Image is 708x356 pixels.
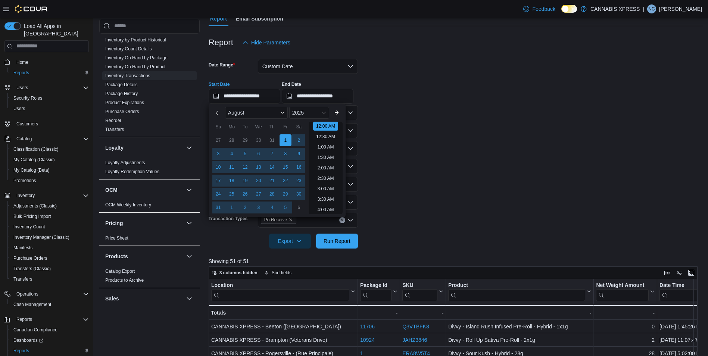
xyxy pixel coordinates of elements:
button: Hide Parameters [239,35,293,50]
input: Dark Mode [561,5,577,13]
span: Feedback [532,5,555,13]
div: day-1 [280,134,291,146]
li: 1:00 AM [314,143,337,152]
div: day-18 [226,175,238,187]
button: Pricing [105,219,183,227]
div: SKU URL [402,282,437,301]
button: Open list of options [347,181,353,187]
span: Products to Archive [105,277,144,283]
button: Clear input [339,217,345,223]
span: Package History [105,91,138,97]
a: Q3VTBFK8 [402,324,429,330]
label: Transaction Types [209,216,247,222]
span: Price Sheet [105,235,128,241]
button: Classification (Classic) [7,144,92,154]
a: Dashboards [10,336,46,345]
span: 3 columns hidden [219,270,258,276]
button: Net Weight Amount [596,282,655,301]
span: Transfers [10,275,89,284]
span: Sort fields [272,270,291,276]
div: day-3 [212,148,224,160]
span: Catalog Export [105,268,135,274]
button: Inventory Manager (Classic) [7,232,92,243]
span: Inventory On Hand by Package [105,55,168,61]
div: OCM [99,200,200,212]
span: Operations [16,291,38,297]
span: Run Report [324,237,350,245]
a: Inventory On Hand by Product [105,64,165,69]
div: day-9 [293,148,305,160]
div: day-19 [239,175,251,187]
label: Date Range [209,62,235,68]
span: Classification (Classic) [13,146,59,152]
button: Home [1,57,92,68]
a: Canadian Compliance [10,325,60,334]
div: day-13 [253,161,265,173]
div: day-12 [239,161,251,173]
div: Product [448,282,585,301]
button: Transfers (Classic) [7,263,92,274]
div: day-11 [226,161,238,173]
span: Promotions [13,178,36,184]
div: day-14 [266,161,278,173]
a: Dashboards [7,335,92,346]
span: Inventory by Product Historical [105,37,166,43]
span: Inventory Manager (Classic) [13,234,69,240]
span: Product Expirations [105,100,144,106]
p: Showing 51 of 51 [209,257,703,265]
button: Open list of options [347,163,353,169]
a: Inventory Count Details [105,46,152,51]
div: day-28 [266,188,278,200]
input: Press the down key to open a popover containing a calendar. [282,89,353,104]
a: Inventory Transactions [105,73,150,78]
div: day-25 [226,188,238,200]
span: Inventory [16,193,35,199]
div: day-5 [239,148,251,160]
p: CANNABIS XPRESS [590,4,640,13]
div: day-20 [253,175,265,187]
span: 2025 [292,110,304,116]
span: Transfers (Classic) [13,266,51,272]
button: Inventory [13,191,38,200]
div: day-23 [293,175,305,187]
a: Transfers (Classic) [10,264,54,273]
span: Purchase Orders [10,254,89,263]
a: Cash Management [10,300,54,309]
span: Users [13,83,89,92]
span: Inventory On Hand by Product [105,64,165,70]
li: 4:00 AM [314,205,337,214]
div: Product [448,282,585,289]
input: Press the down key to enter a popover containing a calendar. Press the escape key to close the po... [209,89,280,104]
p: | [643,4,644,13]
div: Sa [293,121,305,133]
div: day-7 [266,148,278,160]
a: 11706 [360,324,375,330]
button: Sales [185,294,194,303]
button: Display options [675,268,684,277]
a: Classification (Classic) [10,145,62,154]
div: Location [211,282,349,301]
span: Reports [13,70,29,76]
span: Hide Parameters [251,39,290,46]
span: Inventory Count Details [105,46,152,52]
p: [PERSON_NAME] [659,4,702,13]
div: We [253,121,265,133]
button: Products [105,253,183,260]
span: Bulk Pricing Import [10,212,89,221]
a: Package History [105,91,138,96]
div: day-4 [266,202,278,213]
span: Transfers [105,127,124,132]
a: Transfers [105,127,124,132]
li: 3:30 AM [314,195,337,204]
button: Manifests [7,243,92,253]
button: 3 columns hidden [209,268,261,277]
button: Open list of options [347,128,353,134]
a: Manifests [10,243,35,252]
span: OCM Weekly Inventory [105,202,151,208]
label: Start Date [209,81,230,87]
div: Products [99,267,200,288]
span: NC [648,4,655,13]
div: day-31 [266,134,278,146]
h3: OCM [105,186,118,194]
span: Inventory [13,191,89,200]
